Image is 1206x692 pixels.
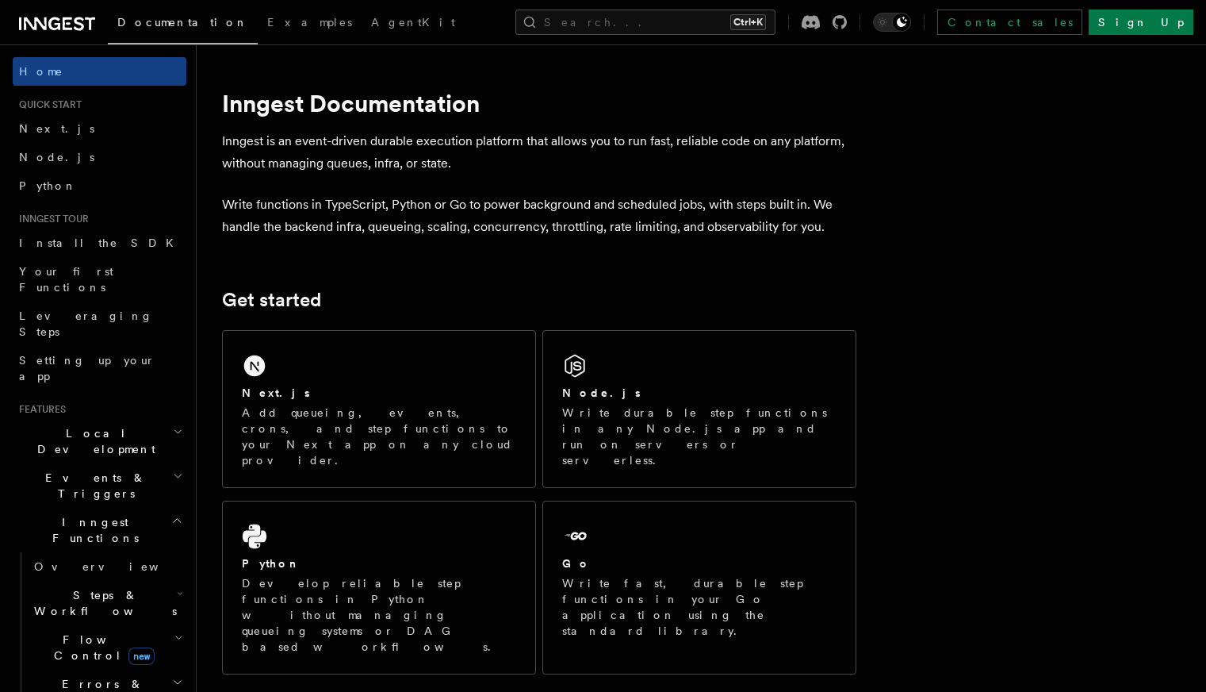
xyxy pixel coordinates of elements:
p: Write fast, durable step functions in your Go application using the standard library. [562,575,837,639]
span: Documentation [117,16,248,29]
kbd: Ctrl+K [730,14,766,30]
h2: Next.js [242,385,310,401]
a: Python [13,171,186,200]
span: Features [13,403,66,416]
a: Node.js [13,143,186,171]
span: Examples [267,16,352,29]
span: Flow Control [28,632,174,663]
a: Contact sales [937,10,1082,35]
h2: Go [562,556,591,571]
a: Install the SDK [13,229,186,257]
p: Add queueing, events, crons, and step functions to your Next app on any cloud provider. [242,405,516,468]
span: Inngest tour [13,213,89,225]
span: Local Development [13,425,173,457]
span: Overview [34,560,197,573]
p: Develop reliable step functions in Python without managing queueing systems or DAG based workflows. [242,575,516,655]
a: Your first Functions [13,257,186,302]
a: AgentKit [362,5,465,43]
span: Setting up your app [19,354,155,383]
span: Home [19,63,63,79]
span: new [128,648,155,665]
span: Next.js [19,122,94,135]
button: Events & Triggers [13,463,186,508]
p: Inngest is an event-driven durable execution platform that allows you to run fast, reliable code ... [222,130,856,175]
a: Next.js [13,114,186,143]
span: AgentKit [371,16,455,29]
h1: Inngest Documentation [222,89,856,117]
button: Flow Controlnew [28,625,186,670]
a: Node.jsWrite durable step functions in any Node.js app and run on servers or serverless. [542,330,856,488]
a: Home [13,57,186,86]
span: Quick start [13,98,82,111]
span: Install the SDK [19,236,183,249]
p: Write durable step functions in any Node.js app and run on servers or serverless. [562,405,837,468]
a: Documentation [108,5,258,44]
a: Get started [222,289,321,311]
button: Toggle dark mode [873,13,911,32]
a: Sign Up [1089,10,1193,35]
button: Search...Ctrl+K [515,10,775,35]
a: Setting up your app [13,346,186,390]
a: Next.jsAdd queueing, events, crons, and step functions to your Next app on any cloud provider. [222,330,536,488]
a: GoWrite fast, durable step functions in your Go application using the standard library. [542,501,856,675]
span: Leveraging Steps [19,309,153,338]
span: Events & Triggers [13,470,173,502]
span: Inngest Functions [13,514,171,546]
span: Python [19,179,77,192]
button: Inngest Functions [13,508,186,552]
p: Write functions in TypeScript, Python or Go to power background and scheduled jobs, with steps bu... [222,194,856,238]
h2: Python [242,556,301,571]
button: Local Development [13,419,186,463]
a: Overview [28,552,186,581]
button: Steps & Workflows [28,581,186,625]
h2: Node.js [562,385,641,401]
span: Node.js [19,151,94,163]
a: Leveraging Steps [13,302,186,346]
a: Examples [258,5,362,43]
span: Your first Functions [19,265,113,294]
span: Steps & Workflows [28,587,177,619]
a: PythonDevelop reliable step functions in Python without managing queueing systems or DAG based wo... [222,501,536,675]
